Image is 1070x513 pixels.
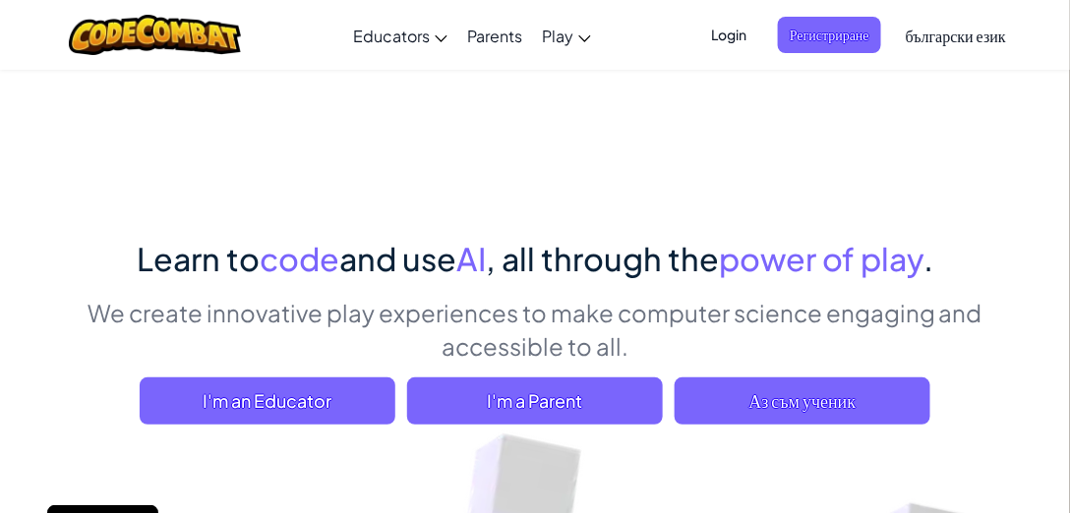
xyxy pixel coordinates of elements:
[675,377,930,425] button: Аз съм ученик
[906,26,1006,46] span: български език
[896,9,1016,62] a: български език
[457,9,532,62] a: Parents
[69,15,241,55] img: CodeCombat logo
[353,26,430,46] span: Educators
[140,377,395,425] a: I'm an Educator
[456,239,486,278] span: AI
[486,239,719,278] span: , all through the
[542,26,573,46] span: Play
[778,17,881,53] button: Регистриране
[719,239,923,278] span: power of play
[532,9,601,62] a: Play
[407,377,663,425] a: I'm a Parent
[260,239,339,278] span: code
[343,9,457,62] a: Educators
[339,239,456,278] span: and use
[699,17,758,53] button: Login
[923,239,933,278] span: .
[137,239,260,278] span: Learn to
[73,296,997,363] p: We create innovative play experiences to make computer science engaging and accessible to all.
